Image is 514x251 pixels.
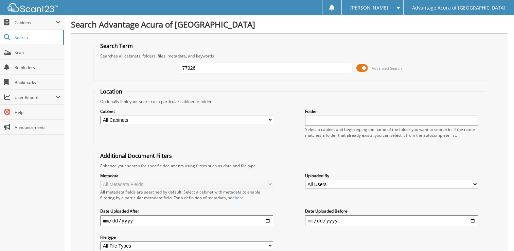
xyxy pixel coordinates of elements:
div: Searches all cabinets, folders, files, metadata, and keywords [97,53,481,59]
span: Reminders [15,65,60,70]
span: Announcements [15,124,60,130]
label: Uploaded By [305,173,478,179]
label: Folder [305,108,478,114]
div: Select a cabinet and begin typing the name of the folder you want to search in. If the name match... [305,127,478,138]
label: Cabinet [100,108,273,114]
label: File type [100,234,273,240]
img: scan123-logo-white.svg [7,3,58,12]
span: Advanced Search [372,66,402,71]
span: Help [15,110,60,115]
div: All metadata fields are searched by default. Select a cabinet with metadata to enable filtering b... [100,189,273,201]
span: [PERSON_NAME] [350,6,388,10]
div: Optionally limit your search to a particular cabinet or folder [97,99,481,104]
legend: Location [97,88,126,95]
span: Search [15,35,59,40]
span: Scan [15,50,60,55]
span: Bookmarks [15,80,60,85]
label: Date Uploaded After [100,208,273,214]
span: Advantage Acura of [GEOGRAPHIC_DATA] [412,6,506,10]
input: end [305,215,478,226]
span: User Reports [15,95,56,100]
legend: Search Term [97,42,136,50]
label: Date Uploaded Before [305,208,478,214]
legend: Additional Document Filters [97,152,175,160]
label: Metadata [100,173,273,179]
div: Enhance your search for specific documents using filters such as date and file type. [97,163,481,169]
input: start [100,215,273,226]
h1: Search Advantage Acura of [GEOGRAPHIC_DATA] [71,19,507,30]
a: here [235,195,244,201]
span: Cabinets [15,20,56,26]
iframe: Chat Widget [480,218,514,251]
